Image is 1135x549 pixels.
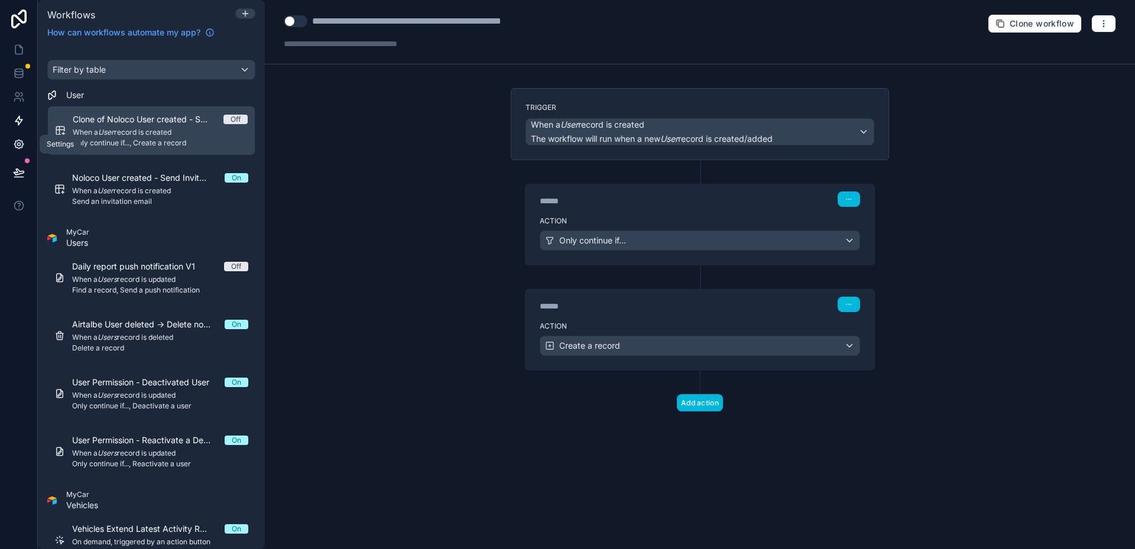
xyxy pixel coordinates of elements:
span: User Permission - Deactivated User [72,376,223,388]
a: Clone of Noloco User created - Sys Admin - New AT rowOffWhen aUserrecord is createdOnly continue ... [47,106,255,155]
span: On demand, triggered by an action button [72,537,248,547]
span: Find a record, Send a push notification [72,285,248,295]
em: Users [98,449,117,457]
button: Add action [677,394,723,411]
div: On [232,524,241,534]
span: Vehicles Extend Latest Activity Reservation [72,523,225,535]
div: On [232,436,241,445]
span: Only continue if..., Deactivate a user [72,401,248,411]
button: Only continue if... [540,230,860,251]
span: When a record is created [72,186,248,196]
span: MyCar [66,228,89,237]
span: Airtalbe User deleted -> Delete noloco user [72,319,225,330]
button: When aUserrecord is createdThe workflow will run when a newUserrecord is created/added [526,118,874,145]
img: Airtable Logo [47,496,57,505]
span: How can workflows automate my app? [47,27,200,38]
span: Daily report push notification V1 [72,261,209,272]
span: User [66,89,84,101]
span: When a record is updated [72,449,248,458]
em: User [560,119,578,129]
span: Vehicles [66,499,98,511]
label: Trigger [526,103,874,112]
span: The workflow will run when a new record is created/added [531,134,773,144]
em: User [98,186,113,195]
button: Clone workflow [988,14,1082,33]
a: Airtalbe User deleted -> Delete noloco userOnWhen aUsersrecord is deletedDelete a record [47,311,255,360]
span: When a record is created [531,119,644,131]
label: Action [540,216,860,226]
div: Off [231,115,241,124]
span: Users [66,237,89,249]
div: Settings [47,139,74,149]
span: When a record is updated [72,275,248,284]
span: Filter by table [53,64,106,74]
a: User Permission - Reactivate a Deactivated UserOnWhen aUsersrecord is updatedOnly continue if...,... [47,427,255,476]
em: Users [98,391,117,399]
span: Clone of Noloco User created - Sys Admin - New AT row [73,113,223,125]
div: scrollable content [38,46,265,549]
div: Off [231,262,241,271]
em: User [660,134,678,144]
label: Action [540,321,860,331]
div: On [232,320,241,329]
span: Send an invitation email [72,197,248,206]
div: On [232,173,241,183]
img: Airtable Logo [47,233,57,243]
span: Noloco User created - Send Invitation email [72,172,225,184]
span: Only continue if... [559,235,626,246]
span: Delete a record [72,343,248,353]
span: When a record is created [73,128,248,137]
span: Create a record [559,340,620,352]
span: Workflows [47,9,95,21]
span: User Permission - Reactivate a Deactivated User [72,434,225,446]
span: Only continue if..., Create a record [73,138,248,148]
div: On [232,378,241,387]
a: How can workflows automate my app? [43,27,219,38]
button: Filter by table [47,60,255,80]
span: Clone workflow [1010,18,1074,29]
button: Create a record [540,336,860,356]
span: MyCar [66,490,98,499]
span: Only continue if..., Reactivate a user [72,459,248,469]
em: Users [98,333,117,342]
em: Users [98,275,117,284]
a: Daily report push notification V1OffWhen aUsersrecord is updatedFind a record, Send a push notifi... [47,254,255,302]
a: Noloco User created - Send Invitation emailOnWhen aUserrecord is createdSend an invitation email [47,165,255,213]
span: When a record is deleted [72,333,248,342]
span: When a record is updated [72,391,248,400]
em: User [98,128,114,137]
a: User Permission - Deactivated UserOnWhen aUsersrecord is updatedOnly continue if..., Deactivate a... [47,369,255,418]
